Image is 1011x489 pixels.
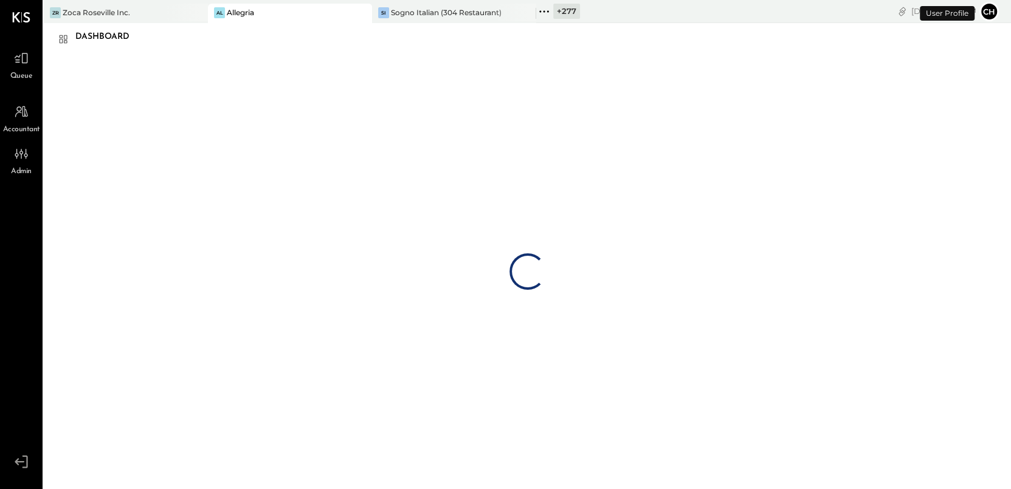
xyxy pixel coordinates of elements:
a: Queue [1,47,42,82]
div: + 277 [553,4,580,19]
span: Queue [10,71,33,82]
a: Accountant [1,100,42,135]
div: Al [214,7,225,18]
div: SI [378,7,389,18]
button: Ch [979,2,999,21]
div: [DATE] [911,5,976,17]
div: ZR [50,7,61,18]
span: Admin [11,166,32,177]
div: Allegria [227,7,254,18]
span: Accountant [3,125,40,135]
div: User Profile [920,6,975,21]
div: Dashboard [75,27,142,47]
div: Zoca Roseville Inc. [63,7,130,18]
a: Admin [1,142,42,177]
div: Sogno Italian (304 Restaurant) [391,7,502,18]
div: copy link [896,5,908,18]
